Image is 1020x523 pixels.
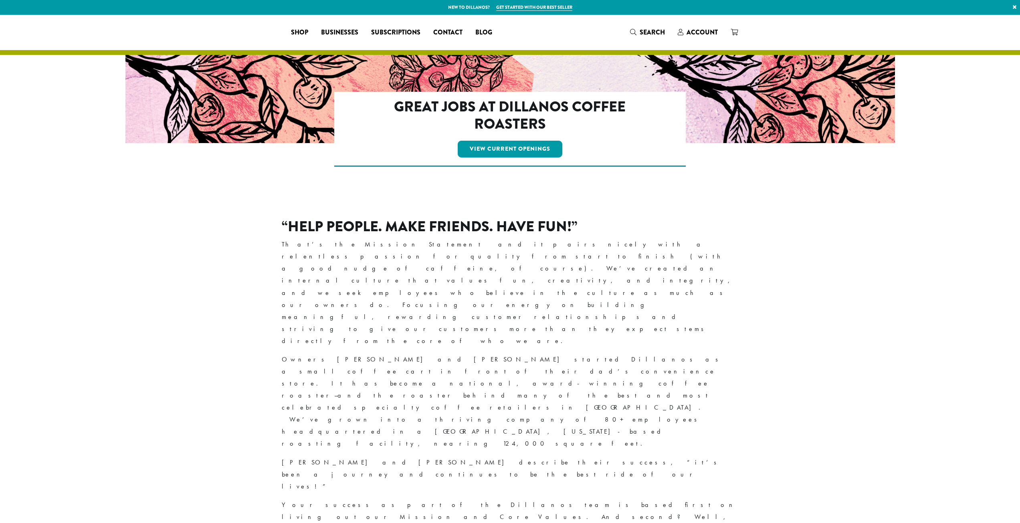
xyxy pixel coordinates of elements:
[640,28,665,37] span: Search
[433,28,463,38] span: Contact
[282,238,739,347] p: That’s the Mission Statement and it pairs nicely with a relentless passion for quality from start...
[282,353,739,450] p: Owners [PERSON_NAME] and [PERSON_NAME] started Dillanos as a small coffee cart in front of their ...
[458,141,562,158] a: View Current Openings
[285,26,315,39] a: Shop
[475,28,492,38] span: Blog
[624,26,671,39] a: Search
[321,28,358,38] span: Businesses
[282,218,739,235] h2: “Help People. Make Friends. Have Fun!”
[369,98,651,133] h2: Great Jobs at Dillanos Coffee Roasters
[291,28,308,38] span: Shop
[371,28,420,38] span: Subscriptions
[687,28,718,37] span: Account
[282,456,739,493] p: [PERSON_NAME] and [PERSON_NAME] describe their success, “it’s been a journey and continues to be ...
[496,4,572,11] a: Get started with our best seller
